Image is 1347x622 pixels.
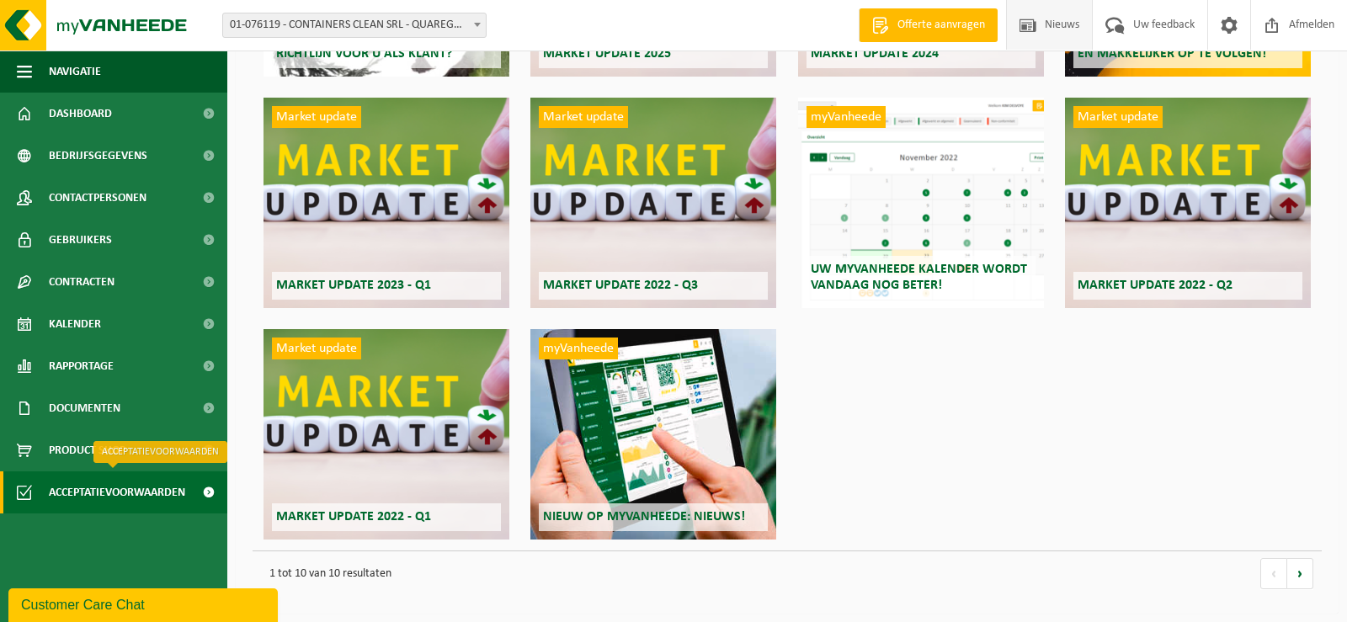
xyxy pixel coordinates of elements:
span: Market update [272,106,361,128]
span: Market update [1073,106,1163,128]
a: Market update Market update 2022 - Q1 [264,329,509,540]
a: myVanheede Uw myVanheede kalender wordt vandaag nog beter! [798,98,1044,308]
span: Wat betekent de nieuwe RED-richtlijn voor u als klant? [276,30,463,60]
span: Gebruikers [49,219,112,261]
span: Market update 2022 - Q3 [543,279,698,292]
span: Offerte aanvragen [893,17,989,34]
span: Nieuw op myVanheede: Nieuws! [543,510,745,524]
a: myVanheede Nieuw op myVanheede: Nieuws! [530,329,776,540]
span: Documenten [49,387,120,429]
p: 1 tot 10 van 10 resultaten [261,560,1243,588]
span: Acceptatievoorwaarden [49,471,185,513]
a: Market update Market update 2022 - Q2 [1065,98,1311,308]
span: Market update 2022 - Q1 [276,510,431,524]
a: vorige [1260,558,1287,589]
a: Market update Market update 2022 - Q3 [530,98,776,308]
span: Kalender [49,303,101,345]
span: Product Shop [49,429,125,471]
a: volgende [1287,558,1313,589]
iframe: chat widget [8,585,281,622]
a: Market update Market update 2023 - Q1 [264,98,509,308]
span: 01-076119 - CONTAINERS CLEAN SRL - QUAREGNON [223,13,486,37]
span: Navigatie [49,51,101,93]
span: Uw myVanheede kalender wordt vandaag nog beter! [811,263,1027,292]
span: Feedback geven, nu uitgebreider en makkelijker op te volgen! [1078,30,1287,60]
span: Bedrijfsgegevens [49,135,147,177]
span: Market update 2022 - Q2 [1078,279,1233,292]
span: Contactpersonen [49,177,146,219]
span: 01-076119 - CONTAINERS CLEAN SRL - QUAREGNON [222,13,487,38]
span: Market update [272,338,361,359]
span: myVanheede [539,338,618,359]
span: Contracten [49,261,114,303]
span: Market update 2024 [811,47,939,61]
span: Rapportage [49,345,114,387]
span: Market update 2025 [543,47,671,61]
span: Dashboard [49,93,112,135]
span: Market update 2023 - Q1 [276,279,431,292]
a: Offerte aanvragen [859,8,998,42]
span: Market update [539,106,628,128]
span: myVanheede [807,106,886,128]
